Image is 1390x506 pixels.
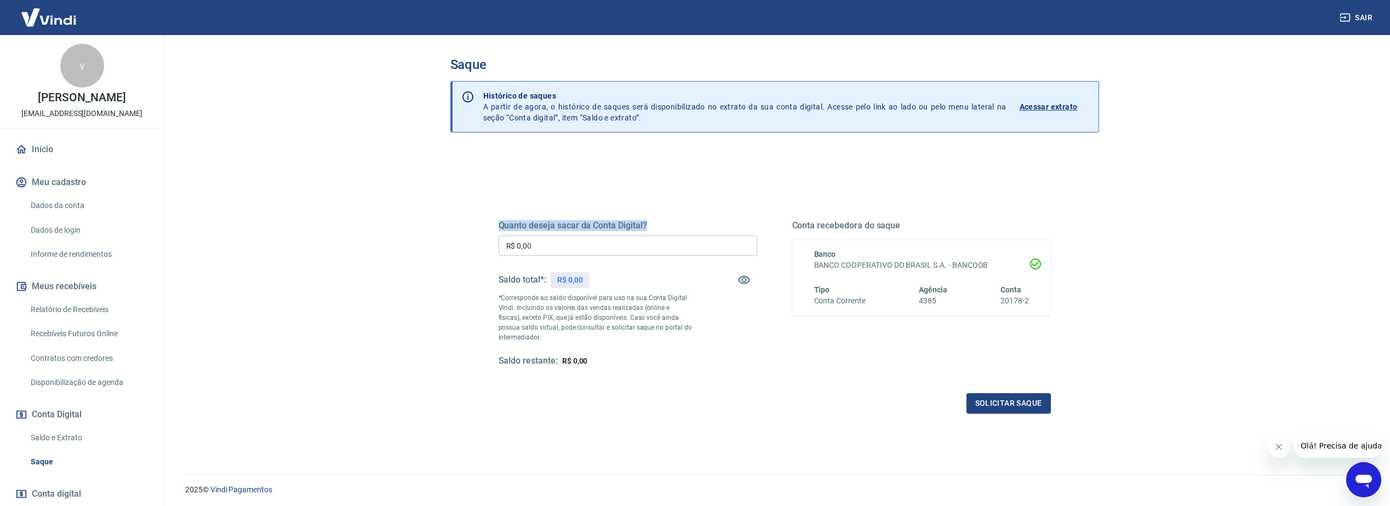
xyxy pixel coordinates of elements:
img: Vindi [13,1,84,34]
div: v [60,44,104,88]
h5: Saldo restante: [499,355,558,367]
a: Disponibilização de agenda [26,371,151,394]
button: Solicitar saque [966,393,1051,413]
a: Conta digital [13,482,151,506]
a: Recebíveis Futuros Online [26,323,151,345]
a: Dados de login [26,219,151,242]
span: Olá! Precisa de ajuda? [7,8,92,16]
span: R$ 0,00 [562,357,588,365]
button: Sair [1337,8,1377,28]
a: Dados da conta [26,194,151,217]
iframe: Mensagem da empresa [1294,434,1381,458]
a: Acessar extrato [1020,90,1090,123]
a: Contratos com credores [26,347,151,370]
h5: Saldo total*: [499,274,546,285]
h6: 20178-2 [1000,295,1029,307]
a: Informe de rendimentos [26,243,151,266]
p: *Corresponde ao saldo disponível para uso na sua Conta Digital Vindi. Incluindo os valores das ve... [499,293,693,342]
span: Agência [919,285,947,294]
button: Meu cadastro [13,170,151,194]
a: Início [13,137,151,162]
p: [PERSON_NAME] [38,92,125,104]
p: 2025 © [185,484,1364,496]
button: Conta Digital [13,403,151,427]
p: R$ 0,00 [557,274,583,286]
a: Saque [26,451,151,473]
a: Saldo e Extrato [26,427,151,449]
h5: Quanto deseja sacar da Conta Digital? [499,220,757,231]
iframe: Fechar mensagem [1268,436,1290,458]
p: Histórico de saques [483,90,1006,101]
a: Vindi Pagamentos [210,485,272,494]
span: Conta digital [32,486,81,502]
a: Relatório de Recebíveis [26,298,151,321]
h6: BANCO COOPERATIVO DO BRASIL S.A. - BANCOOB [814,260,1029,271]
button: Meus recebíveis [13,274,151,298]
span: Tipo [814,285,830,294]
h6: Conta Corrente [814,295,866,307]
p: [EMAIL_ADDRESS][DOMAIN_NAME] [21,108,142,119]
h6: 4385 [919,295,947,307]
p: Acessar extrato [1020,101,1078,112]
h3: Saque [450,57,1099,72]
p: A partir de agora, o histórico de saques será disponibilizado no extrato da sua conta digital. Ac... [483,90,1006,123]
h5: Conta recebedora do saque [792,220,1051,231]
span: Banco [814,250,836,258]
iframe: Botão para abrir a janela de mensagens [1346,462,1381,497]
span: Conta [1000,285,1021,294]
